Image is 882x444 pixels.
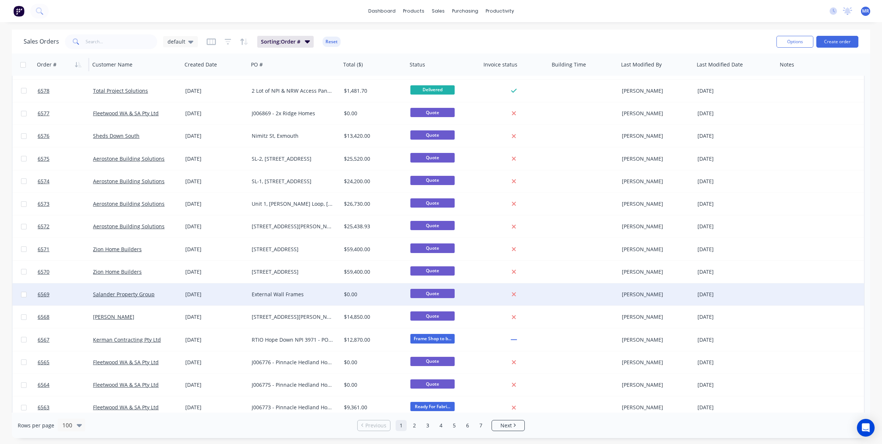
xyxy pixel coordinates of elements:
[93,200,165,207] a: Aerostone Building Solutions
[344,246,402,253] div: $59,400.00
[38,200,49,208] span: 6573
[358,422,390,429] a: Previous page
[697,61,743,68] div: Last Modified Date
[38,125,93,147] a: 6576
[86,34,158,49] input: Search...
[38,313,49,321] span: 6568
[697,200,775,208] div: [DATE]
[185,246,246,253] div: [DATE]
[257,36,314,48] button: Sorting:Order #
[435,420,447,431] a: Page 4
[323,37,341,47] button: Reset
[697,155,775,163] div: [DATE]
[252,268,334,276] div: [STREET_ADDRESS]
[38,148,93,170] a: 6575
[622,336,688,344] div: [PERSON_NAME]
[475,420,486,431] a: Page 7
[697,336,775,344] div: [DATE]
[622,291,688,298] div: [PERSON_NAME]
[93,404,159,411] a: Fleetwood WA & SA Pty Ltd
[622,404,688,411] div: [PERSON_NAME]
[93,313,134,320] a: [PERSON_NAME]
[410,243,455,253] span: Quote
[344,200,402,208] div: $26,730.00
[93,132,139,139] a: Sheds Down South
[93,223,165,230] a: Aerostone Building Solutions
[344,404,402,411] div: $9,361.00
[410,221,455,230] span: Quote
[410,311,455,321] span: Quote
[697,381,775,389] div: [DATE]
[252,200,334,208] div: Unit 1, [PERSON_NAME] Loop, [GEOGRAPHIC_DATA]
[93,110,159,117] a: Fleetwood WA & SA Pty Ltd
[38,246,49,253] span: 6571
[344,291,402,298] div: $0.00
[816,36,858,48] button: Create order
[92,61,132,68] div: Customer Name
[38,374,93,396] a: 6564
[344,178,402,185] div: $24,200.00
[252,246,334,253] div: [STREET_ADDRESS]
[622,223,688,230] div: [PERSON_NAME]
[185,313,246,321] div: [DATE]
[38,283,93,305] a: 6569
[344,110,402,117] div: $0.00
[24,38,59,45] h1: Sales Orders
[38,336,49,344] span: 6567
[697,178,775,185] div: [DATE]
[622,313,688,321] div: [PERSON_NAME]
[343,61,363,68] div: Total ($)
[365,6,399,17] a: dashboard
[697,246,775,253] div: [DATE]
[38,170,93,192] a: 6574
[410,61,425,68] div: Status
[862,8,869,14] span: MR
[38,359,49,366] span: 6565
[252,155,334,163] div: SL-2, [STREET_ADDRESS]
[344,87,402,95] div: $1,481.70
[410,85,455,95] span: Delivered
[622,381,688,389] div: [PERSON_NAME]
[622,87,688,95] div: [PERSON_NAME]
[410,379,455,389] span: Quote
[697,87,775,95] div: [DATE]
[38,110,49,117] span: 6577
[344,223,402,230] div: $25,438.93
[252,110,334,117] div: J006869 - 2x Ridge Homes
[38,223,49,230] span: 6572
[93,87,148,94] a: Total Project Solutions
[252,381,334,389] div: J006775 - Pinnacle Hedland House9
[252,336,334,344] div: RTIO Hope Down NPI 3971 - PO183383
[185,268,246,276] div: [DATE]
[38,238,93,260] a: 6571
[622,132,688,140] div: [PERSON_NAME]
[93,268,142,275] a: Zion Home Builders
[396,420,407,431] a: Page 1 is your current page
[93,381,159,388] a: Fleetwood WA & SA Pty Ltd
[697,132,775,140] div: [DATE]
[697,110,775,117] div: [DATE]
[38,291,49,298] span: 6569
[428,6,448,17] div: sales
[185,359,246,366] div: [DATE]
[37,61,56,68] div: Order #
[410,130,455,140] span: Quote
[38,351,93,373] a: 6565
[462,420,473,431] a: Page 6
[185,87,246,95] div: [DATE]
[492,422,524,429] a: Next page
[410,357,455,366] span: Quote
[410,198,455,208] span: Quote
[185,110,246,117] div: [DATE]
[410,176,455,185] span: Quote
[344,313,402,321] div: $14,850.00
[344,268,402,276] div: $59,400.00
[622,178,688,185] div: [PERSON_NAME]
[185,381,246,389] div: [DATE]
[448,6,482,17] div: purchasing
[185,178,246,185] div: [DATE]
[410,402,455,411] span: Ready For Fabri...
[776,36,813,48] button: Options
[185,132,246,140] div: [DATE]
[252,404,334,411] div: J006773 - Pinnacle Hedland House7 - PO258117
